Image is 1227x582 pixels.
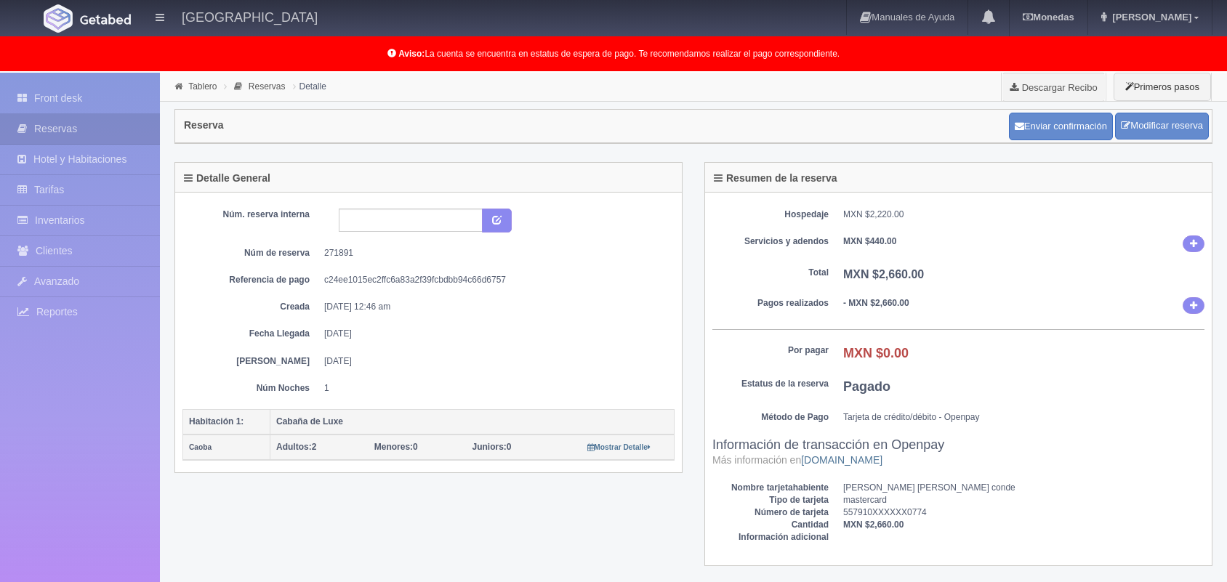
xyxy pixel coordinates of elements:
a: Modificar reserva [1115,113,1209,140]
small: Mostrar Detalle [587,443,651,451]
dd: [PERSON_NAME] [PERSON_NAME] conde [843,482,1204,494]
a: [DOMAIN_NAME] [801,454,882,466]
h4: Resumen de la reserva [714,173,837,184]
span: [PERSON_NAME] [1109,12,1191,23]
strong: Menores: [374,442,413,452]
small: Más información en [712,454,882,466]
dt: Núm. reserva interna [193,209,310,221]
dt: Pagos realizados [712,297,829,310]
dt: Información adicional [712,531,829,543]
dt: Hospedaje [712,209,829,221]
b: MXN $2,660.00 [843,520,904,530]
b: MXN $2,660.00 [843,268,924,280]
dt: Referencia de pago [193,274,310,286]
dt: Núm de reserva [193,247,310,259]
dt: Nombre tarjetahabiente [712,482,829,494]
a: Tablero [188,81,217,92]
dd: 1 [324,382,664,395]
dt: Creada [193,301,310,313]
dt: Servicios y adendos [712,235,829,248]
span: 2 [276,442,316,452]
dt: Tipo de tarjeta [712,494,829,506]
small: Caoba [189,443,212,451]
b: - MXN $2,660.00 [843,298,909,308]
img: Getabed [80,14,131,25]
dd: [DATE] [324,355,664,368]
img: Getabed [44,4,73,33]
b: MXN $0.00 [843,346,909,360]
dd: mastercard [843,494,1204,506]
h4: Reserva [184,120,224,131]
dd: c24ee1015ec2ffc6a83a2f39fcbdbb94c66d6757 [324,274,664,286]
b: Habitación 1: [189,416,244,427]
h3: Información de transacción en Openpay [712,438,1204,467]
h4: [GEOGRAPHIC_DATA] [182,7,318,25]
dt: Estatus de la reserva [712,378,829,390]
h4: Detalle General [184,173,270,184]
strong: Adultos: [276,442,312,452]
dt: [PERSON_NAME] [193,355,310,368]
dd: Tarjeta de crédito/débito - Openpay [843,411,1204,424]
li: Detalle [289,79,330,93]
span: 0 [374,442,418,452]
dt: Número de tarjeta [712,506,829,519]
button: Primeros pasos [1114,73,1211,101]
span: 0 [472,442,512,452]
dd: [DATE] 12:46 am [324,301,664,313]
b: Aviso: [398,49,425,59]
dt: Total [712,267,829,279]
dd: 271891 [324,247,664,259]
dt: Cantidad [712,519,829,531]
th: Cabaña de Luxe [270,409,675,435]
dt: Núm Noches [193,382,310,395]
strong: Juniors: [472,442,507,452]
b: Monedas [1023,12,1074,23]
dd: 557910XXXXXX0774 [843,506,1204,519]
dt: Por pagar [712,344,829,357]
dd: [DATE] [324,328,664,340]
button: Enviar confirmación [1009,113,1113,140]
b: MXN $440.00 [843,236,896,246]
dd: MXN $2,220.00 [843,209,1204,221]
b: Pagado [843,379,890,394]
a: Mostrar Detalle [587,442,651,452]
dt: Fecha Llegada [193,328,310,340]
a: Reservas [249,81,286,92]
a: Descargar Recibo [1002,73,1106,102]
dt: Método de Pago [712,411,829,424]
